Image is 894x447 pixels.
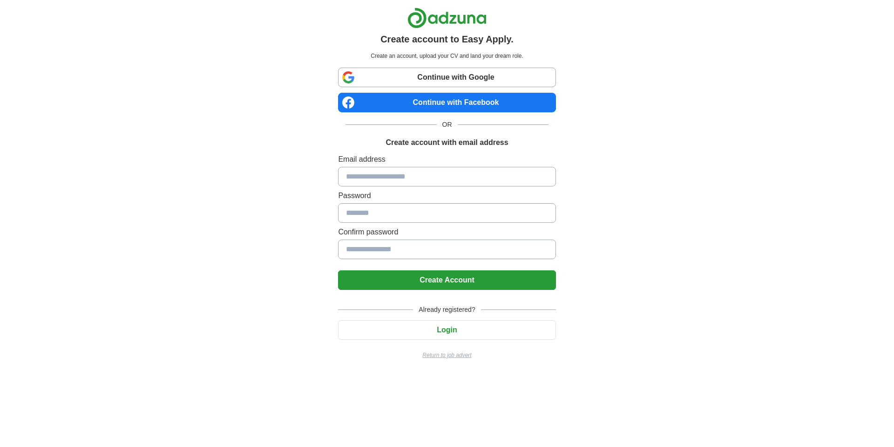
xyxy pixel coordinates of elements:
[338,93,555,112] a: Continue with Facebook
[437,120,458,130] span: OR
[338,326,555,334] a: Login
[338,351,555,359] a: Return to job advert
[338,270,555,290] button: Create Account
[338,320,555,340] button: Login
[338,190,555,201] label: Password
[380,32,514,46] h1: Create account to Easy Apply.
[386,137,508,148] h1: Create account with email address
[413,305,481,315] span: Already registered?
[338,154,555,165] label: Email address
[407,7,487,28] img: Adzuna logo
[338,227,555,238] label: Confirm password
[340,52,554,60] p: Create an account, upload your CV and land your dream role.
[338,68,555,87] a: Continue with Google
